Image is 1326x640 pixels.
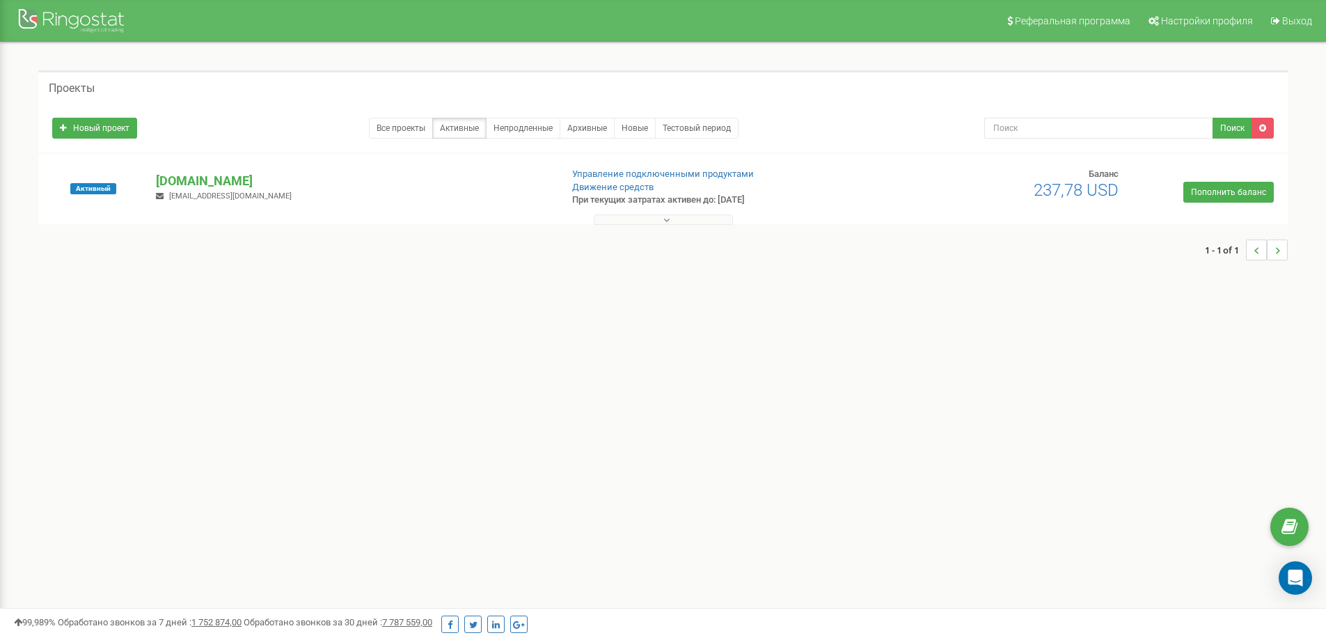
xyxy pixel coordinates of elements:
[70,183,116,194] span: Активный
[1205,240,1246,260] span: 1 - 1 of 1
[369,118,433,139] a: Все проекты
[984,118,1213,139] input: Поиск
[614,118,656,139] a: Новые
[52,118,137,139] a: Новый проект
[560,118,615,139] a: Архивные
[1282,15,1312,26] span: Выход
[655,118,739,139] a: Тестовый период
[1161,15,1253,26] span: Настройки профиля
[1034,180,1119,200] span: 237,78 USD
[1213,118,1252,139] button: Поиск
[14,617,56,627] span: 99,989%
[169,192,292,201] span: [EMAIL_ADDRESS][DOMAIN_NAME]
[191,617,242,627] u: 1 752 874,00
[1279,561,1312,595] div: Open Intercom Messenger
[1183,182,1274,203] a: Пополнить баланс
[572,194,862,207] p: При текущих затратах активен до: [DATE]
[1205,226,1288,274] nav: ...
[156,172,549,190] p: [DOMAIN_NAME]
[49,82,95,95] h5: Проекты
[244,617,432,627] span: Обработано звонков за 30 дней :
[486,118,560,139] a: Непродленные
[572,182,654,192] a: Движение средств
[432,118,487,139] a: Активные
[382,617,432,627] u: 7 787 559,00
[58,617,242,627] span: Обработано звонков за 7 дней :
[572,169,754,179] a: Управление подключенными продуктами
[1089,169,1119,179] span: Баланс
[1015,15,1130,26] span: Реферальная программа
